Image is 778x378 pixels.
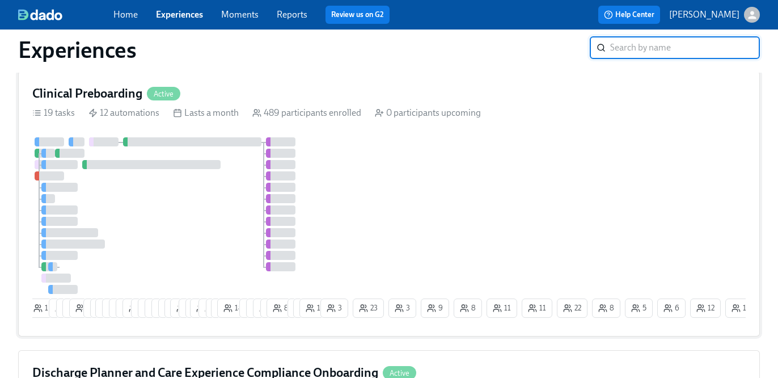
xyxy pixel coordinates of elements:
button: 14 [27,299,58,318]
button: 13 [122,299,154,318]
button: 7 [151,299,179,318]
span: 8 [252,303,268,314]
button: 12 [690,299,721,318]
img: dado [18,9,62,20]
h4: Clinical Preboarding [32,85,142,102]
span: 5 [631,303,646,314]
a: Reports [277,9,307,20]
button: 8 [246,299,274,318]
span: 3 [327,303,342,314]
button: 5 [625,299,653,318]
span: 8 [598,303,614,314]
span: 6 [663,303,679,314]
button: 3 [158,299,186,318]
button: [PERSON_NAME] [669,7,760,23]
button: 7 [206,299,233,318]
a: Review us on G2 [331,9,384,20]
span: 14 [306,303,324,314]
span: 11 [528,303,546,314]
span: 3 [395,303,410,314]
span: 13 [732,303,750,314]
p: [PERSON_NAME] [669,9,739,21]
button: 6 [62,299,91,318]
button: 4 [179,299,206,318]
button: 6 [198,299,227,318]
a: dado [18,9,113,20]
span: 14 [33,303,52,314]
button: 13 [116,299,147,318]
button: 24 [95,299,126,318]
button: 22 [102,299,133,318]
button: 11 [522,299,552,318]
span: Help Center [604,9,654,20]
button: 7 [287,299,315,318]
input: Search by name [610,36,760,59]
a: Clinical PreboardingActive19 tasks 12 automations Lasts a month 489 participants enrolled 0 parti... [18,71,760,337]
span: 8 [75,303,91,314]
button: Review us on G2 [325,6,390,24]
button: 4 [260,299,288,318]
span: 13 [122,303,141,314]
div: Lasts a month [173,107,239,119]
span: 9 [259,303,275,314]
button: 17 [293,299,323,318]
button: 8 [454,299,482,318]
button: 8 [69,299,98,318]
div: 19 tasks [32,107,75,119]
span: 23 [359,303,378,314]
button: 19 [190,299,222,318]
button: 14 [299,299,331,318]
button: 3 [388,299,416,318]
button: 5 [145,299,172,318]
button: 9 [49,299,77,318]
button: 13 [725,299,756,318]
span: 8 [273,303,289,314]
span: 24 [102,303,120,314]
a: Moments [221,9,259,20]
button: 8 [267,299,295,318]
button: 18 [217,299,249,318]
span: 9 [246,303,261,314]
div: 489 participants enrolled [252,107,361,119]
span: Active [147,90,180,98]
span: 27 [176,303,195,314]
button: 9 [421,299,449,318]
button: 3 [131,299,159,318]
button: 8 [592,299,620,318]
span: 8 [460,303,476,314]
span: 12 [696,303,714,314]
button: 11 [211,299,242,318]
a: Experiences [156,9,203,20]
span: 9 [55,303,71,314]
span: 6 [205,303,221,314]
button: 22 [557,299,587,318]
span: 6 [69,303,84,314]
button: 4 [90,299,118,318]
div: 0 participants upcoming [375,107,481,119]
button: 9 [239,299,268,318]
button: 3 [320,299,348,318]
span: 9 [427,303,443,314]
h1: Experiences [18,36,137,64]
span: Active [383,369,416,377]
span: 11 [493,303,511,314]
button: Help Center [598,6,660,24]
span: 5 [151,303,166,314]
button: 11 [487,299,517,318]
span: 3 [144,303,159,314]
span: 18 [223,303,243,314]
button: 3 [138,299,166,318]
span: 22 [563,303,581,314]
button: 2 [185,299,213,318]
button: 27 [170,299,201,318]
a: Home [113,9,138,20]
span: 5 [90,303,105,314]
button: 6 [657,299,686,318]
span: 3 [137,303,153,314]
div: 12 automations [88,107,159,119]
span: 19 [196,303,215,314]
button: 1 [56,299,83,318]
button: 5 [83,299,111,318]
button: 9 [253,299,281,318]
button: 8 [164,299,193,318]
